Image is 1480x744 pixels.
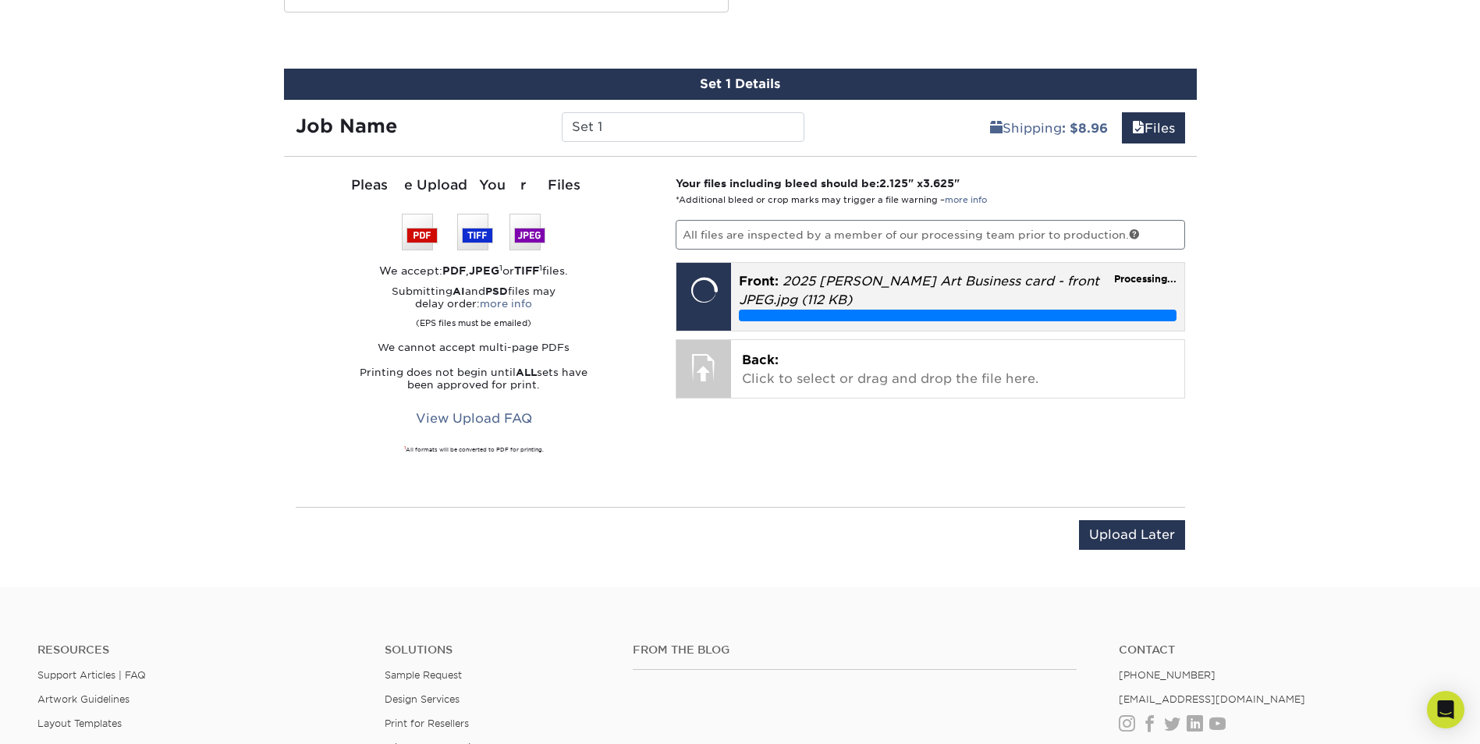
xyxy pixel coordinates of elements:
a: more info [945,195,987,205]
strong: AI [453,285,465,297]
span: shipping [990,121,1003,136]
sup: 1 [404,445,406,450]
p: We cannot accept multi-page PDFs [296,342,653,354]
h4: Solutions [385,643,609,657]
span: 2.125 [879,177,908,190]
small: (EPS files must be emailed) [416,310,531,329]
strong: PDF [442,264,466,277]
strong: PSD [485,285,508,297]
span: 3.625 [923,177,954,190]
div: Set 1 Details [284,69,1197,100]
span: Front: [739,274,779,289]
a: Design Services [385,693,460,705]
strong: Job Name [296,115,397,137]
div: Please Upload Your Files [296,175,653,196]
p: All files are inspected by a member of our processing team prior to production. [676,220,1185,250]
input: Upload Later [1079,520,1185,550]
a: Support Articles | FAQ [37,669,146,681]
h4: Resources [37,643,361,657]
p: Click to select or drag and drop the file here. [742,351,1173,388]
a: [PHONE_NUMBER] [1119,669,1216,681]
a: Contact [1119,643,1443,657]
span: Back: [742,353,779,367]
strong: JPEG [469,264,499,277]
sup: 1 [499,263,502,272]
sup: 1 [539,263,542,272]
strong: Your files including bleed should be: " x " [676,177,960,190]
div: We accept: , or files. [296,263,653,278]
img: We accept: PSD, TIFF, or JPEG (JPG) [402,214,545,250]
a: [EMAIL_ADDRESS][DOMAIN_NAME] [1119,693,1305,705]
input: Enter a job name [562,112,804,142]
a: View Upload FAQ [406,404,542,434]
a: more info [480,298,532,310]
small: *Additional bleed or crop marks may trigger a file warning – [676,195,987,205]
strong: ALL [516,367,537,378]
p: Submitting and files may delay order: [296,285,653,329]
em: 2025 [PERSON_NAME] Art Business card - front JPEG.jpg (112 KB) [739,274,1099,307]
div: Open Intercom Messenger [1427,691,1464,728]
strong: TIFF [514,264,539,277]
a: Sample Request [385,669,462,681]
div: All formats will be converted to PDF for printing. [296,446,653,454]
a: Files [1122,112,1185,143]
b: : $8.96 [1062,121,1108,136]
p: Printing does not begin until sets have been approved for print. [296,367,653,391]
h4: From the Blog [633,643,1077,657]
span: files [1132,121,1145,136]
a: Print for Resellers [385,717,469,729]
a: Shipping: $8.96 [980,112,1118,143]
